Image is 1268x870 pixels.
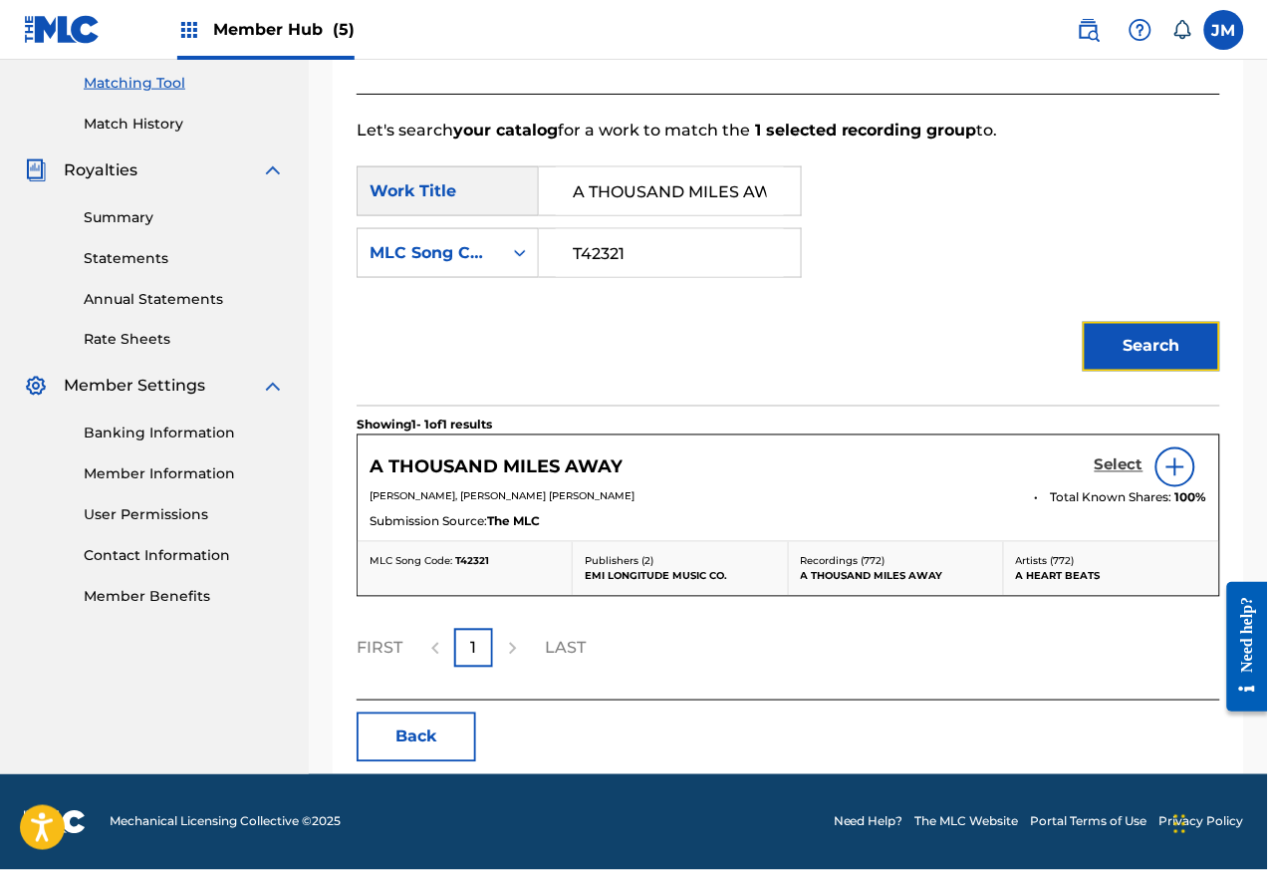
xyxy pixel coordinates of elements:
[1051,489,1175,507] span: Total Known Shares:
[64,375,205,399] span: Member Settings
[370,456,623,479] h5: A THOUSAND MILES AWAY
[545,637,586,661] p: LAST
[1172,20,1192,40] div: Notifications
[370,241,490,265] div: MLC Song Code
[84,464,285,485] a: Member Information
[333,20,355,39] span: (5)
[585,569,775,584] p: EMI LONGITUDE MUSIC CO.
[261,158,285,182] img: expand
[84,73,285,94] a: Matching Tool
[84,587,285,608] a: Member Benefits
[1083,322,1220,372] button: Search
[370,490,634,503] span: [PERSON_NAME], [PERSON_NAME] [PERSON_NAME]
[357,713,476,762] button: Back
[24,15,101,44] img: MLC Logo
[750,121,977,140] strong: 1 selected recording group
[915,813,1019,831] a: The MLC Website
[1163,455,1187,479] img: info
[357,143,1220,406] form: Search Form
[1212,567,1268,727] iframe: Resource Center
[487,513,540,531] span: The MLC
[84,424,285,444] a: Banking Information
[585,554,775,569] p: Publishers ( 2 )
[177,18,201,42] img: Top Rightsholders
[84,330,285,351] a: Rate Sheets
[64,158,137,182] span: Royalties
[453,121,558,140] strong: your catalog
[357,637,402,661] p: FIRST
[84,289,285,310] a: Annual Statements
[84,248,285,269] a: Statements
[1175,489,1207,507] span: 100 %
[1129,18,1152,42] img: help
[1031,813,1147,831] a: Portal Terms of Use
[834,813,903,831] a: Need Help?
[1016,569,1207,584] p: A HEART BEATS
[1204,10,1244,50] div: User Menu
[84,505,285,526] a: User Permissions
[84,546,285,567] a: Contact Information
[84,114,285,135] a: Match History
[471,637,477,661] p: 1
[1095,456,1143,475] h5: Select
[801,569,991,584] p: A THOUSAND MILES AWAY
[357,417,492,435] p: Showing 1 - 1 of 1 results
[1077,18,1101,42] img: search
[110,813,341,831] span: Mechanical Licensing Collective © 2025
[455,555,489,568] span: T42321
[24,810,86,834] img: logo
[370,555,452,568] span: MLC Song Code:
[213,18,355,41] span: Member Hub
[1069,10,1109,50] a: Public Search
[370,513,487,531] span: Submission Source:
[801,554,991,569] p: Recordings ( 772 )
[1159,813,1244,831] a: Privacy Policy
[1174,794,1186,854] div: Drag
[357,119,1220,143] p: Let's search for a work to match the to.
[24,158,48,182] img: Royalties
[1168,774,1268,870] iframe: Chat Widget
[1121,10,1160,50] div: Help
[1016,554,1207,569] p: Artists ( 772 )
[261,375,285,399] img: expand
[24,375,48,399] img: Member Settings
[84,207,285,228] a: Summary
